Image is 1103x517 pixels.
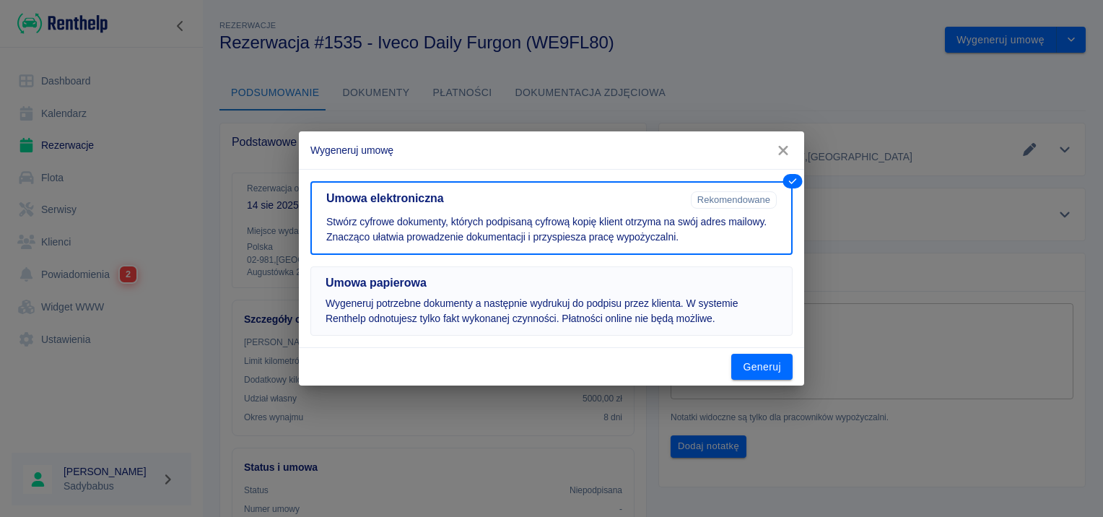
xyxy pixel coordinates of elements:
h5: Umowa elektroniczna [326,191,685,206]
button: Generuj [731,354,793,381]
h5: Umowa papierowa [326,276,777,290]
p: Wygeneruj potrzebne dokumenty a następnie wydrukuj do podpisu przez klienta. W systemie Renthelp ... [326,296,777,326]
h2: Wygeneruj umowę [299,131,804,169]
p: Stwórz cyfrowe dokumenty, których podpisaną cyfrową kopię klient otrzyma na swój adres mailowy. Z... [326,214,777,245]
button: Umowa elektronicznaRekomendowaneStwórz cyfrowe dokumenty, których podpisaną cyfrową kopię klient ... [310,181,793,255]
span: Rekomendowane [692,194,776,205]
button: Umowa papierowaWygeneruj potrzebne dokumenty a następnie wydrukuj do podpisu przez klienta. W sys... [310,266,793,336]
